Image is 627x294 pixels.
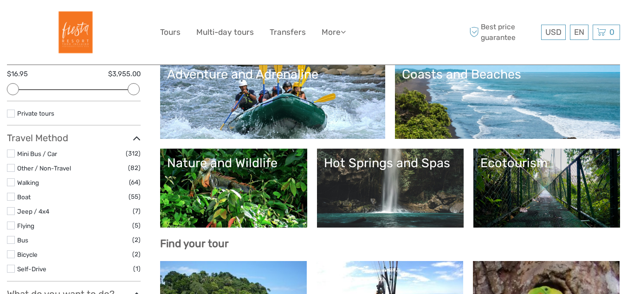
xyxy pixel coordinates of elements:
span: (82) [128,163,141,173]
div: Adventure and Adrenaline [167,67,378,82]
span: (312) [126,148,141,159]
h3: Travel Method [7,132,141,144]
a: Bicycle [17,251,38,258]
a: Hot Springs and Spas [324,156,457,221]
a: Multi-day tours [196,26,254,39]
span: Best price guarantee [467,22,539,42]
a: Private tours [17,110,54,117]
span: 0 [608,27,616,37]
b: Find your tour [160,237,229,250]
a: More [322,26,346,39]
a: Adventure and Adrenaline [167,67,378,132]
a: Ecotourism [480,156,613,221]
span: (5) [132,220,141,231]
span: (7) [133,206,141,216]
a: Tours [160,26,181,39]
span: USD [545,27,562,37]
a: Mini Bus / Car [17,150,57,157]
span: (2) [132,249,141,260]
span: (2) [132,235,141,245]
a: Jeep / 4x4 [17,208,49,215]
div: Hot Springs and Spas [324,156,457,170]
a: Self-Drive [17,265,46,273]
a: Flying [17,222,34,229]
img: Fiesta Resort [49,7,99,58]
a: Nature and Wildlife [167,156,300,221]
div: Ecotourism [480,156,613,170]
label: $3,955.00 [108,69,141,79]
a: Other / Non-Travel [17,164,71,172]
span: (1) [133,263,141,274]
a: Boat [17,193,31,201]
span: (64) [129,177,141,188]
a: Transfers [270,26,306,39]
div: Nature and Wildlife [167,156,300,170]
div: Coasts and Beaches [402,67,613,82]
a: Walking [17,179,39,186]
a: Coasts and Beaches [402,67,613,132]
div: EN [570,25,588,40]
label: $16.95 [7,69,28,79]
a: Bus [17,236,28,244]
span: (55) [129,191,141,202]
